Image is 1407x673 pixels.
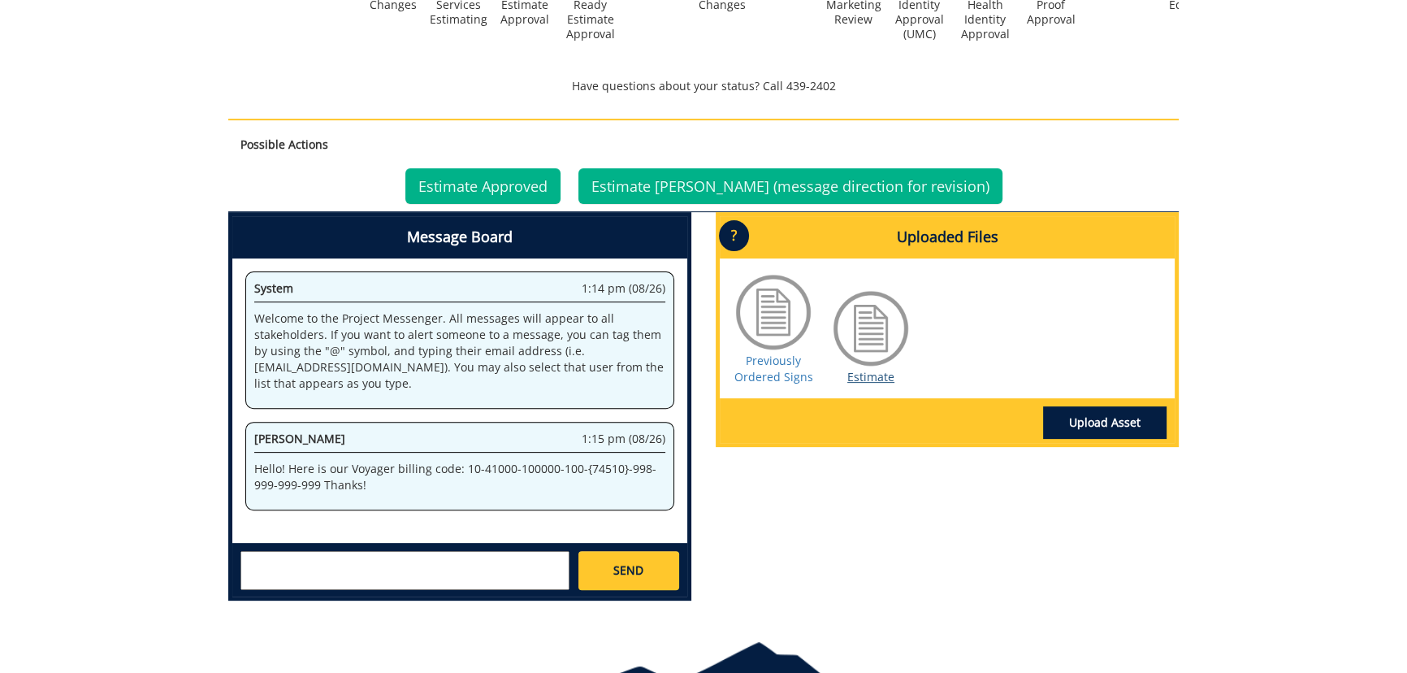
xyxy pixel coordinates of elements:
strong: Possible Actions [240,137,328,152]
span: 1:14 pm (08/26) [582,280,665,297]
span: SEND [613,562,643,579]
p: ? [719,220,749,251]
h4: Message Board [232,216,687,258]
a: Estimate Approved [405,168,561,204]
a: SEND [578,551,679,590]
p: Hello! Here is our Voyager billing code: 10-41000-100000-100-{74510}-998-999-999-999 Thanks! [254,461,665,493]
a: Previously Ordered Signs [734,353,813,384]
a: Estimate [PERSON_NAME] (message direction for revision) [578,168,1002,204]
span: System [254,280,293,296]
span: 1:15 pm (08/26) [582,431,665,447]
span: [PERSON_NAME] [254,431,345,446]
a: Estimate [847,369,894,384]
p: Have questions about your status? Call 439-2402 [228,78,1179,94]
h4: Uploaded Files [720,216,1175,258]
p: Welcome to the Project Messenger. All messages will appear to all stakeholders. If you want to al... [254,310,665,392]
textarea: messageToSend [240,551,569,590]
a: Upload Asset [1043,406,1167,439]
